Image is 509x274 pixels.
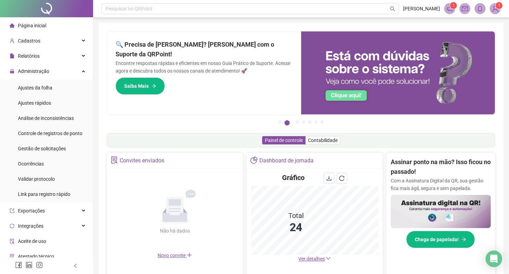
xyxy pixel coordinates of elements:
button: Saiba Mais [116,77,165,95]
span: Relatórios [18,53,40,59]
span: Painel de controle [265,138,303,143]
button: 3 [296,120,299,124]
span: Novo convite [158,253,192,258]
button: 4 [302,120,305,124]
img: banner%2F0cf4e1f0-cb71-40ef-aa93-44bd3d4ee559.png [301,31,495,114]
span: Exportações [18,208,45,214]
span: Chega de papelada! [415,236,459,243]
span: linkedin [26,262,32,268]
a: Ver detalhes down [298,256,331,262]
span: Validar protocolo [18,176,55,182]
span: download [326,176,332,181]
span: left [73,263,78,268]
span: [PERSON_NAME] [403,5,440,12]
span: Saiba Mais [124,82,149,90]
h2: 🔍 Precisa de [PERSON_NAME]? [PERSON_NAME] com o Suporte da QRPoint! [116,40,293,59]
span: sync [10,224,14,228]
span: Contabilidade [308,138,338,143]
span: export [10,208,14,213]
button: 1 [278,120,282,124]
span: audit [10,239,14,244]
span: Controle de registros de ponto [18,131,82,136]
span: 1 [452,3,455,8]
span: Ver detalhes [298,256,325,262]
span: arrow-right [461,237,466,242]
span: user-add [10,38,14,43]
span: Integrações [18,223,43,229]
span: Ajustes da folha [18,85,52,91]
span: mail [462,6,468,12]
button: 2 [285,120,290,125]
span: notification [447,6,453,12]
div: Open Intercom Messenger [486,251,502,267]
span: file [10,54,14,58]
span: Link para registro rápido [18,191,70,197]
span: bell [477,6,483,12]
h4: Gráfico [282,173,305,182]
span: home [10,23,14,28]
img: banner%2F02c71560-61a6-44d4-94b9-c8ab97240462.png [391,195,491,228]
span: lock [10,69,14,74]
h2: Assinar ponto na mão? Isso ficou no passado! [391,157,491,177]
sup: 1 [450,2,457,9]
div: Não há dados [143,227,207,235]
p: Com a Assinatura Digital da QR, sua gestão fica mais ágil, segura e sem papelada. [391,177,491,192]
span: arrow-right [151,84,156,88]
div: Convites enviados [120,155,164,167]
button: 5 [308,120,311,124]
span: pie-chart [250,157,258,164]
span: reload [339,176,345,181]
button: 7 [320,120,324,124]
img: 21729 [490,3,500,14]
span: Gestão de solicitações [18,146,66,151]
div: Dashboard de jornada [259,155,313,167]
span: facebook [15,262,22,268]
span: solution [10,254,14,259]
p: Encontre respostas rápidas e eficientes em nosso Guia Prático de Suporte. Acesse agora e descubra... [116,59,293,75]
span: Página inicial [18,23,46,28]
span: Administração [18,68,49,74]
span: Aceite de uso [18,238,46,244]
span: search [390,6,395,11]
button: 6 [314,120,318,124]
span: down [326,256,331,261]
span: Cadastros [18,38,40,44]
span: Ajustes rápidos [18,100,51,106]
span: solution [111,157,118,164]
span: Atestado técnico [18,254,54,259]
sup: Atualize o seu contato no menu Meus Dados [496,2,502,9]
span: Análise de inconsistências [18,115,74,121]
span: instagram [36,262,43,268]
span: Ocorrências [18,161,44,167]
span: 1 [498,3,500,8]
button: Chega de papelada! [406,231,475,248]
span: plus [187,252,192,258]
